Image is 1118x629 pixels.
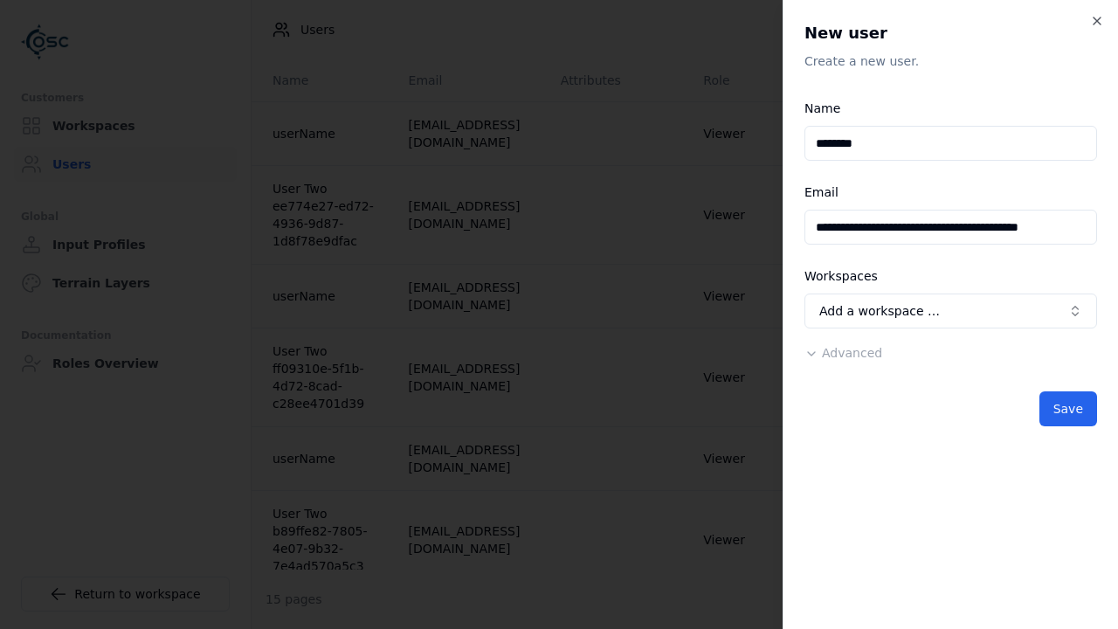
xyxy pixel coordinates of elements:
span: Add a workspace … [819,302,940,320]
p: Create a new user. [804,52,1097,70]
label: Workspaces [804,269,878,283]
span: Advanced [822,346,882,360]
button: Advanced [804,344,882,362]
h2: New user [804,21,1097,45]
button: Save [1039,391,1097,426]
label: Name [804,101,840,115]
label: Email [804,185,838,199]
